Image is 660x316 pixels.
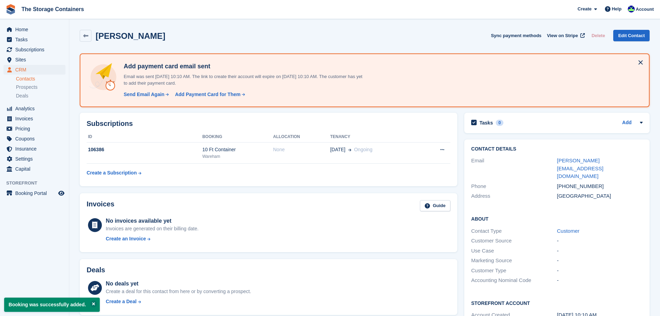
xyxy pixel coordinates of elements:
[121,73,363,87] p: Email was sent [DATE] 10:10 AM. The link to create their account will expire on [DATE] 10:10 AM. ...
[87,146,202,153] div: 106386
[96,31,165,41] h2: [PERSON_NAME]
[613,30,650,41] a: Edit Contact
[496,120,504,126] div: 0
[636,6,654,13] span: Account
[471,182,557,190] div: Phone
[87,120,450,128] h2: Subscriptions
[3,124,65,134] a: menu
[3,188,65,198] a: menu
[57,189,65,197] a: Preview store
[15,134,57,144] span: Coupons
[273,146,330,153] div: None
[106,225,199,232] div: Invoices are generated on their billing date.
[3,144,65,154] a: menu
[15,45,57,54] span: Subscriptions
[3,55,65,65] a: menu
[471,257,557,265] div: Marketing Source
[628,6,635,12] img: Stacy Williams
[471,146,643,152] h2: Contact Details
[15,124,57,134] span: Pricing
[622,119,632,127] a: Add
[87,266,105,274] h2: Deals
[471,227,557,235] div: Contact Type
[544,30,586,41] a: View on Stripe
[330,146,345,153] span: [DATE]
[202,153,273,160] div: Wareham
[106,235,199,242] a: Create an Invoice
[19,3,87,15] a: The Storage Containers
[557,228,580,234] a: Customer
[3,134,65,144] a: menu
[578,6,591,12] span: Create
[106,235,146,242] div: Create an Invoice
[3,35,65,44] a: menu
[491,30,542,41] button: Sync payment methods
[15,144,57,154] span: Insurance
[89,62,118,92] img: add-payment-card-4dbda4983b697a7845d177d07a5d71e8a16f1ec00487972de202a45f1e8132f5.svg
[15,154,57,164] span: Settings
[3,25,65,34] a: menu
[471,267,557,275] div: Customer Type
[557,157,604,179] a: [PERSON_NAME][EMAIL_ADDRESS][DOMAIN_NAME]
[3,65,65,75] a: menu
[15,35,57,44] span: Tasks
[16,84,37,91] span: Prospects
[202,131,273,143] th: Booking
[121,62,363,70] h4: Add payment card email sent
[106,217,199,225] div: No invoices available yet
[6,4,16,15] img: stora-icon-8386f47178a22dfd0bd8f6a31ec36ba5ce8667c1dd55bd0f319d3a0aa187defe.svg
[354,147,372,152] span: Ongoing
[471,157,557,180] div: Email
[589,30,608,41] button: Delete
[87,166,141,179] a: Create a Subscription
[106,280,251,288] div: No deals yet
[420,200,450,212] a: Guide
[557,267,643,275] div: -
[106,298,137,305] div: Create a Deal
[330,131,420,143] th: Tenancy
[6,180,69,187] span: Storefront
[557,237,643,245] div: -
[15,114,57,123] span: Invoices
[471,237,557,245] div: Customer Source
[471,276,557,284] div: Accounting Nominal Code
[172,91,246,98] a: Add Payment Card for Them
[3,104,65,113] a: menu
[3,154,65,164] a: menu
[471,247,557,255] div: Use Case
[87,131,202,143] th: ID
[471,299,643,306] h2: Storefront Account
[175,91,240,98] div: Add Payment Card for Them
[557,276,643,284] div: -
[15,55,57,65] span: Sites
[479,120,493,126] h2: Tasks
[202,146,273,153] div: 10 Ft Container
[87,169,137,177] div: Create a Subscription
[106,288,251,295] div: Create a deal for this contact from here or by converting a prospect.
[106,298,251,305] a: Create a Deal
[16,84,65,91] a: Prospects
[612,6,622,12] span: Help
[87,200,114,212] h2: Invoices
[273,131,330,143] th: Allocation
[15,25,57,34] span: Home
[15,164,57,174] span: Capital
[471,192,557,200] div: Address
[3,164,65,174] a: menu
[557,192,643,200] div: [GEOGRAPHIC_DATA]
[16,93,28,99] span: Deals
[16,76,65,82] a: Contacts
[3,45,65,54] a: menu
[16,92,65,100] a: Deals
[557,247,643,255] div: -
[124,91,165,98] div: Send Email Again
[3,114,65,123] a: menu
[15,104,57,113] span: Analytics
[15,65,57,75] span: CRM
[557,257,643,265] div: -
[547,32,578,39] span: View on Stripe
[471,215,643,222] h2: About
[15,188,57,198] span: Booking Portal
[557,182,643,190] div: [PHONE_NUMBER]
[4,298,100,312] p: Booking was successfully added.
